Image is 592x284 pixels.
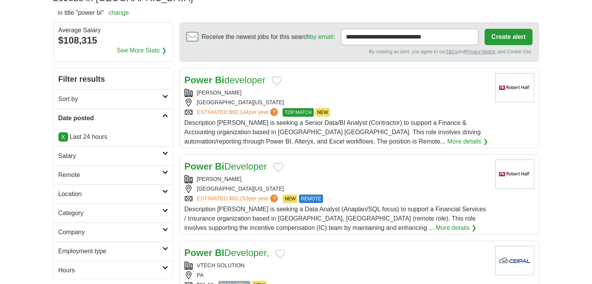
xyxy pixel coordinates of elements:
span: ? [270,195,278,202]
a: X [58,132,68,142]
a: Employment type [54,242,173,261]
h2: in title "power bi" [58,8,129,18]
h2: Company [58,228,162,237]
a: Company [54,223,173,242]
button: Add to favorite jobs [272,76,282,86]
h2: Sort by [58,95,162,104]
a: [PERSON_NAME] [197,176,242,182]
div: [GEOGRAPHIC_DATA][US_STATE] [184,185,489,193]
strong: Bi [215,161,224,172]
a: change [109,9,129,16]
h2: Location [58,189,162,199]
h2: Category [58,209,162,218]
a: [PERSON_NAME] [197,89,242,96]
a: More details ❯ [447,137,488,146]
span: Description [PERSON_NAME] is seeking a Senior Data/BI Analyst (Contractor) to support a Finance &... [184,119,481,145]
a: Category [54,203,173,223]
span: $63,293 [229,195,249,202]
div: By creating an alert, you agree to our and , and Cookie Use. [186,48,532,55]
h2: Remote [58,170,162,180]
a: Location [54,184,173,203]
a: Power BIDeveloper, [184,247,269,258]
strong: Power [184,161,213,172]
a: Remote [54,165,173,184]
p: Last 24 hours [58,132,168,142]
a: Privacy Notice [465,49,495,54]
span: Receive the newest jobs for this search : [202,32,335,42]
span: NEW [315,108,330,117]
a: Hours [54,261,173,280]
strong: Bi [215,75,224,85]
button: Create alert [485,29,532,45]
div: Average Salary [58,27,168,33]
a: T&Cs [446,49,457,54]
div: PA [184,271,489,279]
div: VTECH SOLUTION [184,261,489,270]
span: Description [PERSON_NAME] is seeking a Data Analyst (Anaplan/SQL focus) to support a Financial Se... [184,206,486,231]
a: Date posted [54,109,173,128]
a: Power BiDeveloper [184,161,267,172]
button: Add to favorite jobs [273,163,283,172]
strong: Power [184,247,213,258]
img: Company logo [495,246,534,275]
span: REMOTE [299,195,323,203]
a: Sort by [54,89,173,109]
a: ESTIMATED:$63,293per year? [197,195,280,203]
a: Power Bideveloper [184,75,265,85]
h2: Employment type [58,247,162,256]
a: See More Stats ❯ [117,46,167,55]
strong: BI [215,247,224,258]
button: Add to favorite jobs [275,249,285,258]
img: Robert Half logo [495,73,534,102]
a: ESTIMATED:$80,144per year? [197,108,280,117]
h2: Hours [58,266,162,275]
h2: Salary [58,151,162,161]
div: $108,315 [58,33,168,47]
h2: Filter results [54,68,173,89]
img: Robert Half logo [495,160,534,189]
span: ? [270,108,278,116]
a: Salary [54,146,173,165]
div: [GEOGRAPHIC_DATA][US_STATE] [184,98,489,107]
span: $80,144 [229,109,249,115]
h2: Date posted [58,114,162,123]
a: by email [310,33,333,40]
strong: Power [184,75,213,85]
span: NEW [283,195,297,203]
span: TOP MATCH [283,108,313,117]
a: More details ❯ [436,223,476,233]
